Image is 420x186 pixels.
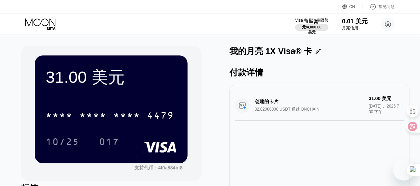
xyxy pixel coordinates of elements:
div: 0.01 美元月亮信用 [342,17,368,31]
div: CN [342,3,363,10]
div: 017 [99,137,119,148]
div: CN [349,4,355,9]
div: 常见问题 [378,4,395,10]
div: 10/25 [46,137,79,148]
div: 我的月亮 1X Visa® 卡 [229,46,313,57]
div: Visa 每月消费限额 [295,18,328,23]
div: 10/25 [41,133,84,150]
div: 常见问题 [363,3,395,10]
div: 0.01 美元 [342,17,368,25]
div: 支持代币：4f0a584bf8 [134,165,182,171]
div: 31.00 美元 [46,66,177,88]
div: Visa 每月消费限额0.00 美元/4,000.00 美元 [295,18,328,31]
div: 月亮信用 [342,25,368,31]
div: 0.00 美元/4,000.00 美元 [302,20,321,35]
div: 付款详情 [229,67,410,78]
div: 4479 [147,111,174,122]
div: 017 [94,133,124,150]
iframe: Button to launch messaging window, conversation in progress [393,159,415,181]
